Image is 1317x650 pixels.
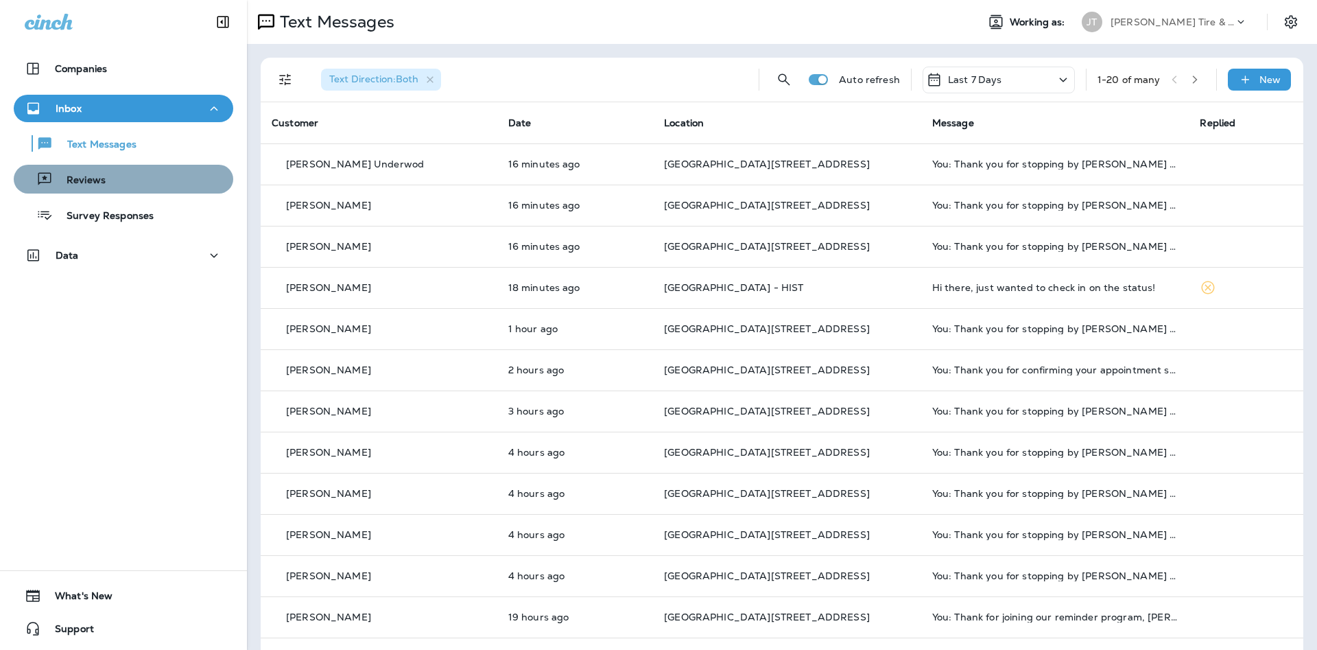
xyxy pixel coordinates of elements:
p: Survey Responses [53,210,154,223]
p: Aug 28, 2025 08:08 AM [508,488,643,499]
span: Working as: [1010,16,1068,28]
p: Aug 28, 2025 08:08 AM [508,570,643,581]
div: Hi there, just wanted to check in on the status! [932,282,1178,293]
div: You: Thank you for stopping by Jensen Tire & Auto - South 144th Street. Please take 30 seconds to... [932,570,1178,581]
span: What's New [41,590,112,607]
button: Survey Responses [14,200,233,229]
span: Customer [272,117,318,129]
span: [GEOGRAPHIC_DATA][STREET_ADDRESS] [664,199,870,211]
p: Aug 28, 2025 11:59 AM [508,241,643,252]
button: Support [14,615,233,642]
span: [GEOGRAPHIC_DATA][STREET_ADDRESS] [664,364,870,376]
div: You: Thank you for stopping by Jensen Tire & Auto - South 144th Street. Please take 30 seconds to... [932,529,1178,540]
p: [PERSON_NAME] [286,570,371,581]
p: Aug 28, 2025 11:57 AM [508,282,643,293]
div: You: Thank you for stopping by Jensen Tire & Auto - South 144th Street. Please take 30 seconds to... [932,447,1178,458]
button: Companies [14,55,233,82]
span: [GEOGRAPHIC_DATA][STREET_ADDRESS] [664,611,870,623]
p: Text Messages [274,12,394,32]
p: Aug 28, 2025 08:08 AM [508,529,643,540]
span: Text Direction : Both [329,73,418,85]
span: [GEOGRAPHIC_DATA][STREET_ADDRESS] [664,529,870,541]
button: Reviews [14,165,233,194]
div: You: Thank you for stopping by Jensen Tire & Auto - South 144th Street. Please take 30 seconds to... [932,200,1178,211]
div: You: Thank you for stopping by Jensen Tire & Auto - South 144th Street. Please take 30 seconds to... [932,159,1178,170]
span: Location [664,117,704,129]
div: You: Thank for joining our reminder program, Pamela you'll receive reminders when your vehicle is... [932,612,1178,623]
p: [PERSON_NAME] [286,241,371,252]
p: Aug 28, 2025 11:59 AM [508,159,643,170]
div: You: Thank you for confirming your appointment scheduled for 08/29/2025 9:00 AM with South 144th ... [932,364,1178,375]
p: Aug 28, 2025 11:59 AM [508,200,643,211]
button: Inbox [14,95,233,122]
p: Text Messages [54,139,137,152]
div: Text Direction:Both [321,69,441,91]
div: You: Thank you for stopping by Jensen Tire & Auto - South 144th Street. Please take 30 seconds to... [932,488,1178,499]
button: Collapse Sidebar [204,8,242,36]
p: [PERSON_NAME] [286,612,371,623]
span: [GEOGRAPHIC_DATA][STREET_ADDRESS] [664,487,870,500]
span: Support [41,623,94,640]
span: [GEOGRAPHIC_DATA][STREET_ADDRESS] [664,405,870,417]
p: New [1259,74,1281,85]
p: [PERSON_NAME] [286,406,371,417]
p: [PERSON_NAME] [286,282,371,293]
span: Date [508,117,532,129]
p: Reviews [53,174,106,187]
p: [PERSON_NAME] Underwod [286,159,424,170]
p: Companies [55,63,107,74]
span: [GEOGRAPHIC_DATA][STREET_ADDRESS] [664,570,870,582]
p: Aug 28, 2025 08:58 AM [508,406,643,417]
span: [GEOGRAPHIC_DATA][STREET_ADDRESS] [664,446,870,459]
p: [PERSON_NAME] [286,323,371,334]
p: Last 7 Days [948,74,1002,85]
span: [GEOGRAPHIC_DATA][STREET_ADDRESS] [664,323,870,335]
p: Auto refresh [839,74,900,85]
button: Settings [1279,10,1303,34]
p: [PERSON_NAME] [286,529,371,540]
p: [PERSON_NAME] [286,200,371,211]
p: Aug 27, 2025 05:08 PM [508,612,643,623]
button: Text Messages [14,129,233,158]
div: You: Thank you for stopping by Jensen Tire & Auto - South 144th Street. Please take 30 seconds to... [932,323,1178,334]
button: Data [14,242,233,269]
p: Data [56,250,79,261]
button: Filters [272,66,299,93]
p: [PERSON_NAME] [286,447,371,458]
p: Inbox [56,103,82,114]
span: Message [932,117,974,129]
p: [PERSON_NAME] [286,364,371,375]
p: Aug 28, 2025 08:08 AM [508,447,643,458]
button: Search Messages [770,66,798,93]
span: [GEOGRAPHIC_DATA][STREET_ADDRESS] [664,158,870,170]
p: Aug 28, 2025 10:14 AM [508,364,643,375]
div: JT [1082,12,1102,32]
span: Replied [1200,117,1235,129]
div: 1 - 20 of many [1097,74,1161,85]
p: Aug 28, 2025 11:00 AM [508,323,643,334]
span: [GEOGRAPHIC_DATA] - HIST [664,281,803,294]
span: [GEOGRAPHIC_DATA][STREET_ADDRESS] [664,240,870,253]
div: You: Thank you for stopping by Jensen Tire & Auto - South 144th Street. Please take 30 seconds to... [932,241,1178,252]
p: [PERSON_NAME] Tire & Auto [1111,16,1234,27]
div: You: Thank you for stopping by Jensen Tire & Auto - South 144th Street. Please take 30 seconds to... [932,406,1178,417]
button: What's New [14,582,233,610]
p: [PERSON_NAME] [286,488,371,499]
